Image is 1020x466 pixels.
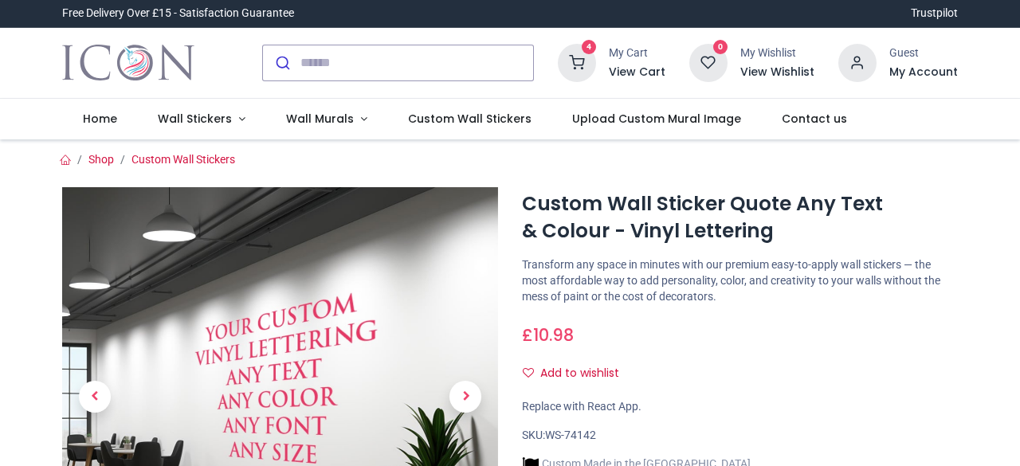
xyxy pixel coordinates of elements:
a: Wall Murals [265,99,387,140]
div: Replace with React App. [522,399,958,415]
a: Trustpilot [911,6,958,22]
a: 0 [689,55,728,68]
sup: 0 [713,40,728,55]
i: Add to wishlist [523,367,534,378]
a: Wall Stickers [138,99,266,140]
a: Logo of Icon Wall Stickers [62,41,194,85]
sup: 4 [582,40,597,55]
span: Wall Murals [286,111,354,127]
div: SKU: [522,428,958,444]
a: View Cart [609,65,665,80]
a: View Wishlist [740,65,814,80]
div: Free Delivery Over £15 - Satisfaction Guarantee [62,6,294,22]
a: 4 [558,55,596,68]
a: Custom Wall Stickers [131,153,235,166]
img: Icon Wall Stickers [62,41,194,85]
span: Contact us [782,111,847,127]
div: My Wishlist [740,45,814,61]
span: Previous [79,381,111,413]
span: Next [449,381,481,413]
span: WS-74142 [545,429,596,441]
button: Add to wishlistAdd to wishlist [522,360,633,387]
span: Custom Wall Stickers [408,111,532,127]
span: Wall Stickers [158,111,232,127]
a: Shop [88,153,114,166]
span: Home [83,111,117,127]
button: Submit [263,45,300,80]
div: My Cart [609,45,665,61]
div: Guest [889,45,958,61]
span: 10.98 [533,323,574,347]
span: £ [522,323,574,347]
p: Transform any space in minutes with our premium easy-to-apply wall stickers — the most affordable... [522,257,958,304]
h1: Custom Wall Sticker Quote Any Text & Colour - Vinyl Lettering [522,190,958,245]
span: Upload Custom Mural Image [572,111,741,127]
a: My Account [889,65,958,80]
